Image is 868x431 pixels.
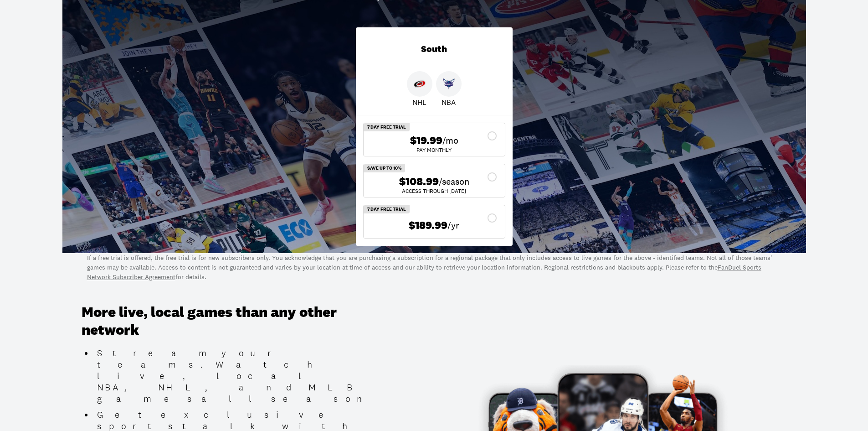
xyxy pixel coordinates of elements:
div: South [356,27,513,71]
li: Stream your teams. Watch live, local NBA, NHL, and MLB games all season [93,348,378,405]
h3: More live, local games than any other network [82,304,378,339]
img: Hurricanes [414,78,426,90]
div: Pay Monthly [371,147,498,153]
span: /mo [442,134,458,147]
div: 7 Day Free Trial [364,205,410,213]
p: If a free trial is offered, the free trial is for new subscribers only. You acknowledge that you ... [87,253,781,282]
span: $19.99 [410,134,442,147]
span: $189.99 [409,219,447,232]
p: NHL [412,97,426,108]
p: NBA [442,97,456,108]
span: /yr [447,219,459,232]
div: Save Up To 10% [364,164,405,172]
div: 7 Day Free Trial [364,123,410,131]
span: $108.99 [399,175,439,188]
span: /season [439,175,469,188]
img: Hornets [443,78,455,90]
div: ACCESS THROUGH [DATE] [371,188,498,194]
